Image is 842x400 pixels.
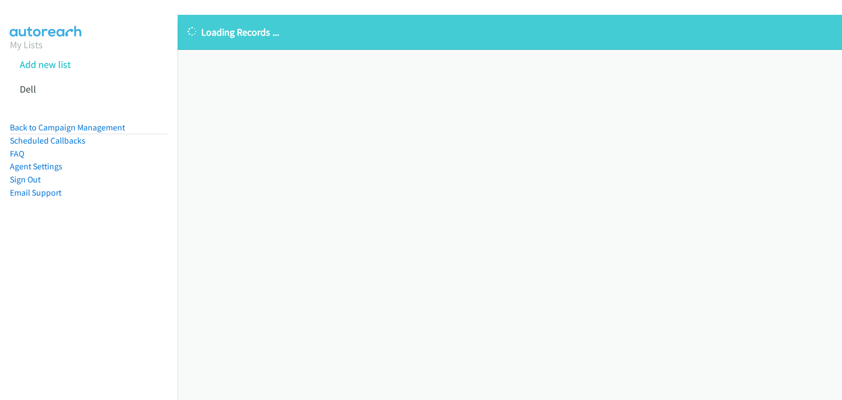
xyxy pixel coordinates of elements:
a: Scheduled Callbacks [10,135,86,146]
a: Dell [20,83,36,95]
a: FAQ [10,148,24,159]
a: Back to Campaign Management [10,122,125,133]
a: Email Support [10,187,61,198]
a: My Lists [10,38,43,51]
p: Loading Records ... [187,25,832,39]
a: Sign Out [10,174,41,185]
a: Agent Settings [10,161,62,172]
a: Add new list [20,58,71,71]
